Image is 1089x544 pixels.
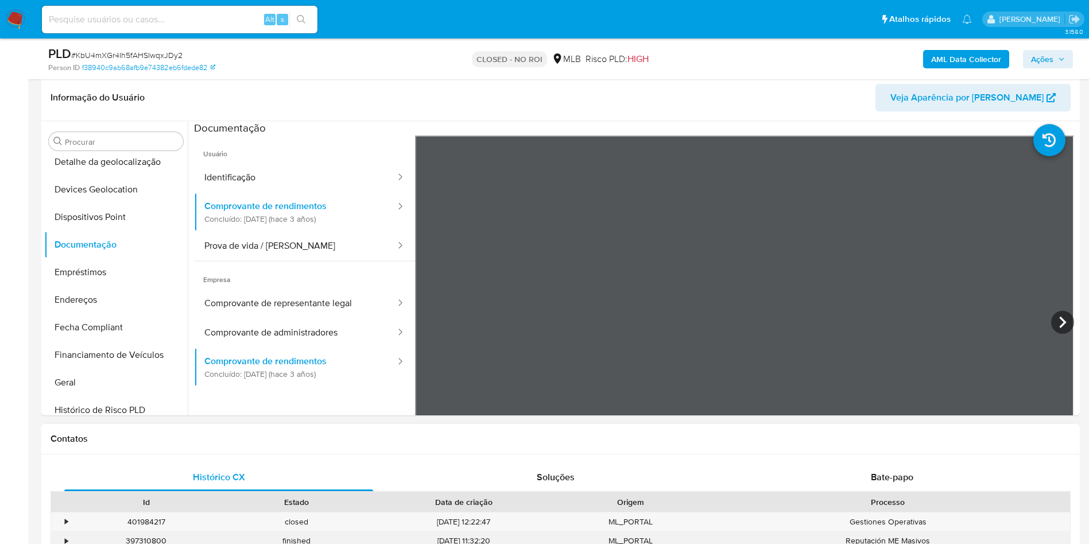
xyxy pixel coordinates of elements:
button: Fecha Compliant [44,314,188,341]
div: closed [222,512,372,531]
div: Gestiones Operativas [706,512,1070,531]
button: Veja Aparência por [PERSON_NAME] [875,84,1071,111]
button: AML Data Collector [923,50,1009,68]
span: Soluções [537,470,575,484]
button: Empréstimos [44,259,188,286]
input: Pesquise usuários ou casos... [42,12,317,27]
span: # KbU4mXGr4Ih5fAHSIwqxJDy2 [71,49,183,61]
button: Documentação [44,231,188,259]
b: AML Data Collector [931,50,1001,68]
a: f38940c9ab68afb9e74382eb6fdede82 [82,63,215,73]
span: Histórico CX [193,470,245,484]
h1: Informação do Usuário [51,92,145,103]
button: Ações [1023,50,1073,68]
div: MLB [552,53,581,65]
span: Risco PLD: [586,53,649,65]
button: Histórico de Risco PLD [44,396,188,424]
div: ML_PORTAL [556,512,706,531]
div: Processo [714,496,1062,508]
span: Veja Aparência por [PERSON_NAME] [890,84,1044,111]
span: 3.158.0 [1065,27,1083,36]
button: Geral [44,369,188,396]
span: Alt [265,14,274,25]
p: magno.ferreira@mercadopago.com.br [999,14,1064,25]
span: HIGH [627,52,649,65]
span: Bate-papo [871,470,913,484]
button: Devices Geolocation [44,176,188,203]
span: s [281,14,284,25]
a: Notificações [962,14,972,24]
h1: Contatos [51,433,1071,445]
span: Ações [1031,50,1053,68]
button: Procurar [53,137,63,146]
button: Financiamento de Veículos [44,341,188,369]
div: Origem [564,496,698,508]
b: Person ID [48,63,80,73]
button: search-icon [289,11,313,28]
b: PLD [48,44,71,63]
button: Detalhe da geolocalização [44,148,188,176]
a: Sair [1068,13,1080,25]
div: Estado [230,496,364,508]
span: Atalhos rápidos [889,13,951,25]
div: 401984217 [71,512,222,531]
div: Id [79,496,214,508]
button: Dispositivos Point [44,203,188,231]
div: [DATE] 12:22:47 [372,512,556,531]
p: CLOSED - NO ROI [472,51,547,67]
input: Procurar [65,137,179,147]
button: Endereços [44,286,188,314]
div: • [65,516,68,527]
div: Data de criação [380,496,548,508]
